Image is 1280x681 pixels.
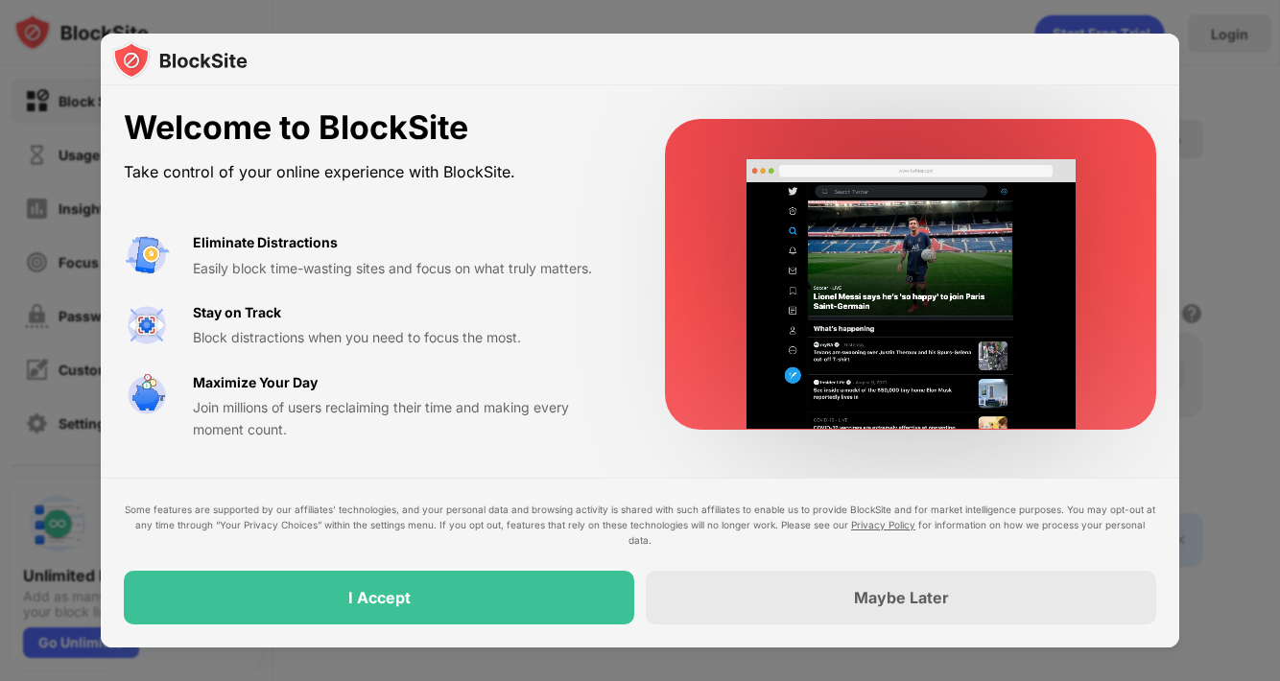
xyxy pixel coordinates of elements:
img: logo-blocksite.svg [112,41,248,80]
div: Welcome to BlockSite [124,108,619,148]
img: value-safe-time.svg [124,372,170,418]
div: Easily block time-wasting sites and focus on what truly matters. [193,258,619,279]
img: value-focus.svg [124,302,170,348]
div: Some features are supported by our affiliates’ technologies, and your personal data and browsing ... [124,502,1156,548]
div: Block distractions when you need to focus the most. [193,327,619,348]
div: Maybe Later [854,588,949,607]
div: Maximize Your Day [193,372,318,393]
img: value-avoid-distractions.svg [124,232,170,278]
div: Join millions of users reclaiming their time and making every moment count. [193,397,619,440]
div: I Accept [348,588,411,607]
div: Eliminate Distractions [193,232,338,253]
a: Privacy Policy [851,519,915,530]
div: Take control of your online experience with BlockSite. [124,158,619,186]
div: Stay on Track [193,302,281,323]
